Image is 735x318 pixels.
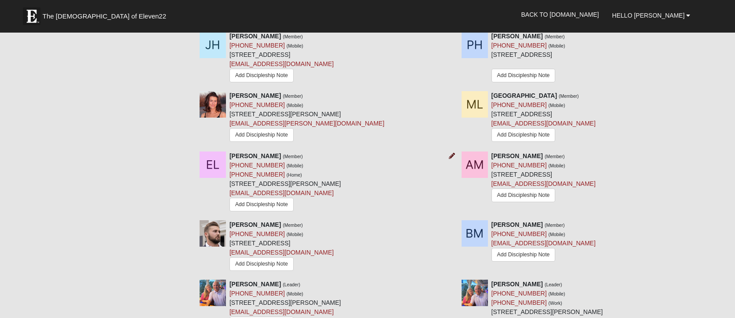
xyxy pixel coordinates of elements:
[229,42,285,49] a: [PHONE_NUMBER]
[515,4,606,26] a: Back to [DOMAIN_NAME]
[491,69,556,82] a: Add Discipleship Note
[287,232,303,237] small: (Mobile)
[287,291,303,296] small: (Mobile)
[287,172,302,177] small: (Home)
[18,3,194,25] a: The [DEMOGRAPHIC_DATA] of Eleven22
[559,93,579,99] small: (Member)
[545,154,565,159] small: (Member)
[548,300,562,306] small: (Work)
[491,42,547,49] a: [PHONE_NUMBER]
[229,91,384,145] div: [STREET_ADDRESS][PERSON_NAME]
[491,32,565,84] div: [STREET_ADDRESS]
[229,230,285,237] a: [PHONE_NUMBER]
[545,34,565,39] small: (Member)
[605,4,697,26] a: Hello [PERSON_NAME]
[283,154,303,159] small: (Member)
[229,152,281,159] strong: [PERSON_NAME]
[491,248,556,262] a: Add Discipleship Note
[545,222,565,228] small: (Member)
[283,222,303,228] small: (Member)
[229,171,285,178] a: [PHONE_NUMBER]
[229,128,294,142] a: Add Discipleship Note
[612,12,684,19] span: Hello [PERSON_NAME]
[548,43,565,48] small: (Mobile)
[229,32,334,85] div: [STREET_ADDRESS]
[491,299,547,306] a: [PHONE_NUMBER]
[229,281,281,288] strong: [PERSON_NAME]
[229,101,285,108] a: [PHONE_NUMBER]
[229,257,294,271] a: Add Discipleship Note
[491,290,547,297] a: [PHONE_NUMBER]
[229,92,281,99] strong: [PERSON_NAME]
[491,92,557,99] strong: [GEOGRAPHIC_DATA]
[287,163,303,168] small: (Mobile)
[491,120,596,127] a: [EMAIL_ADDRESS][DOMAIN_NAME]
[491,230,547,237] a: [PHONE_NUMBER]
[491,152,596,204] div: [STREET_ADDRESS]
[491,180,596,187] a: [EMAIL_ADDRESS][DOMAIN_NAME]
[229,120,384,127] a: [EMAIL_ADDRESS][PERSON_NAME][DOMAIN_NAME]
[229,152,341,214] div: [STREET_ADDRESS][PERSON_NAME]
[491,91,596,144] div: [STREET_ADDRESS]
[229,162,285,169] a: [PHONE_NUMBER]
[548,103,565,108] small: (Mobile)
[548,163,565,168] small: (Mobile)
[229,33,281,40] strong: [PERSON_NAME]
[491,162,547,169] a: [PHONE_NUMBER]
[229,69,294,82] a: Add Discipleship Note
[229,221,281,228] strong: [PERSON_NAME]
[491,221,543,228] strong: [PERSON_NAME]
[545,282,562,287] small: (Leader)
[548,291,565,296] small: (Mobile)
[229,198,294,211] a: Add Discipleship Note
[23,7,40,25] img: Eleven22 logo
[283,34,303,39] small: (Member)
[229,60,334,67] a: [EMAIL_ADDRESS][DOMAIN_NAME]
[491,281,543,288] strong: [PERSON_NAME]
[229,189,334,196] a: [EMAIL_ADDRESS][DOMAIN_NAME]
[229,220,334,273] div: [STREET_ADDRESS]
[491,152,543,159] strong: [PERSON_NAME]
[229,290,285,297] a: [PHONE_NUMBER]
[548,232,565,237] small: (Mobile)
[287,103,303,108] small: (Mobile)
[287,43,303,48] small: (Mobile)
[229,249,334,256] a: [EMAIL_ADDRESS][DOMAIN_NAME]
[491,128,556,142] a: Add Discipleship Note
[491,101,547,108] a: [PHONE_NUMBER]
[283,282,300,287] small: (Leader)
[43,12,166,21] span: The [DEMOGRAPHIC_DATA] of Eleven22
[491,33,543,40] strong: [PERSON_NAME]
[491,240,596,247] a: [EMAIL_ADDRESS][DOMAIN_NAME]
[283,93,303,99] small: (Member)
[491,189,556,202] a: Add Discipleship Note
